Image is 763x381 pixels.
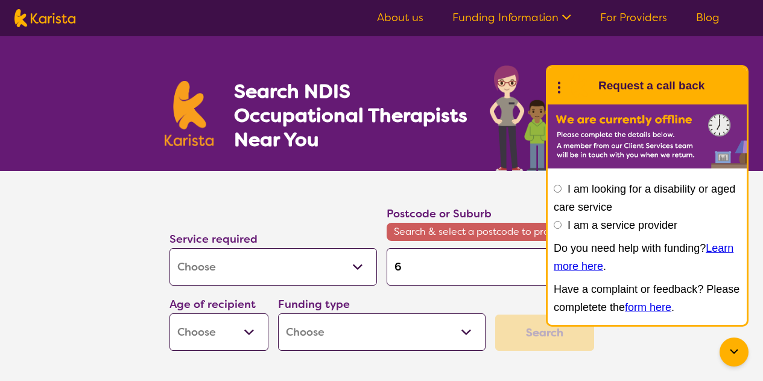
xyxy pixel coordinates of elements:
[567,74,591,98] img: Karista
[278,297,350,312] label: Funding type
[548,104,747,168] img: Karista offline chat form to request call back
[554,280,741,316] p: Have a complaint or feedback? Please completete the .
[234,79,469,152] h1: Search NDIS Occupational Therapists Near You
[554,183,735,213] label: I am looking for a disability or aged care service
[625,301,671,313] a: form here
[600,10,667,25] a: For Providers
[387,248,594,286] input: Type
[598,77,704,95] h1: Request a call back
[377,10,423,25] a: About us
[165,81,214,146] img: Karista logo
[387,207,492,221] label: Postcode or Suburb
[452,10,571,25] a: Funding Information
[14,9,75,27] img: Karista logo
[387,223,594,241] span: Search & select a postcode to proceed
[490,65,599,171] img: occupational-therapy
[568,219,677,231] label: I am a service provider
[169,232,258,246] label: Service required
[696,10,720,25] a: Blog
[554,239,741,275] p: Do you need help with funding? .
[169,297,256,312] label: Age of recipient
